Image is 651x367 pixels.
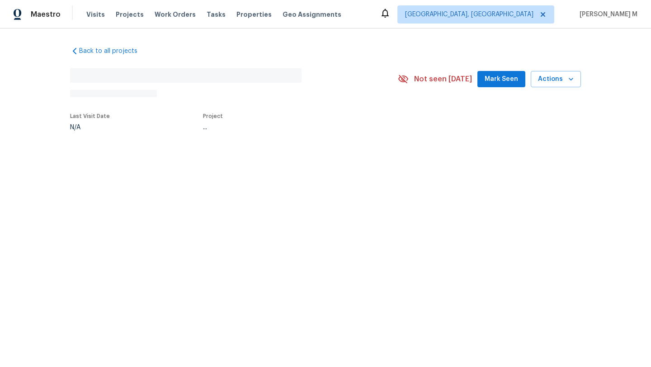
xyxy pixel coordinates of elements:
[207,11,226,18] span: Tasks
[236,10,272,19] span: Properties
[116,10,144,19] span: Projects
[86,10,105,19] span: Visits
[405,10,533,19] span: [GEOGRAPHIC_DATA], [GEOGRAPHIC_DATA]
[70,113,110,119] span: Last Visit Date
[31,10,61,19] span: Maestro
[414,75,472,84] span: Not seen [DATE]
[485,74,518,85] span: Mark Seen
[70,47,157,56] a: Back to all projects
[155,10,196,19] span: Work Orders
[283,10,341,19] span: Geo Assignments
[538,74,574,85] span: Actions
[531,71,581,88] button: Actions
[70,124,110,131] div: N/A
[477,71,525,88] button: Mark Seen
[576,10,637,19] span: [PERSON_NAME] M
[203,124,377,131] div: ...
[203,113,223,119] span: Project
